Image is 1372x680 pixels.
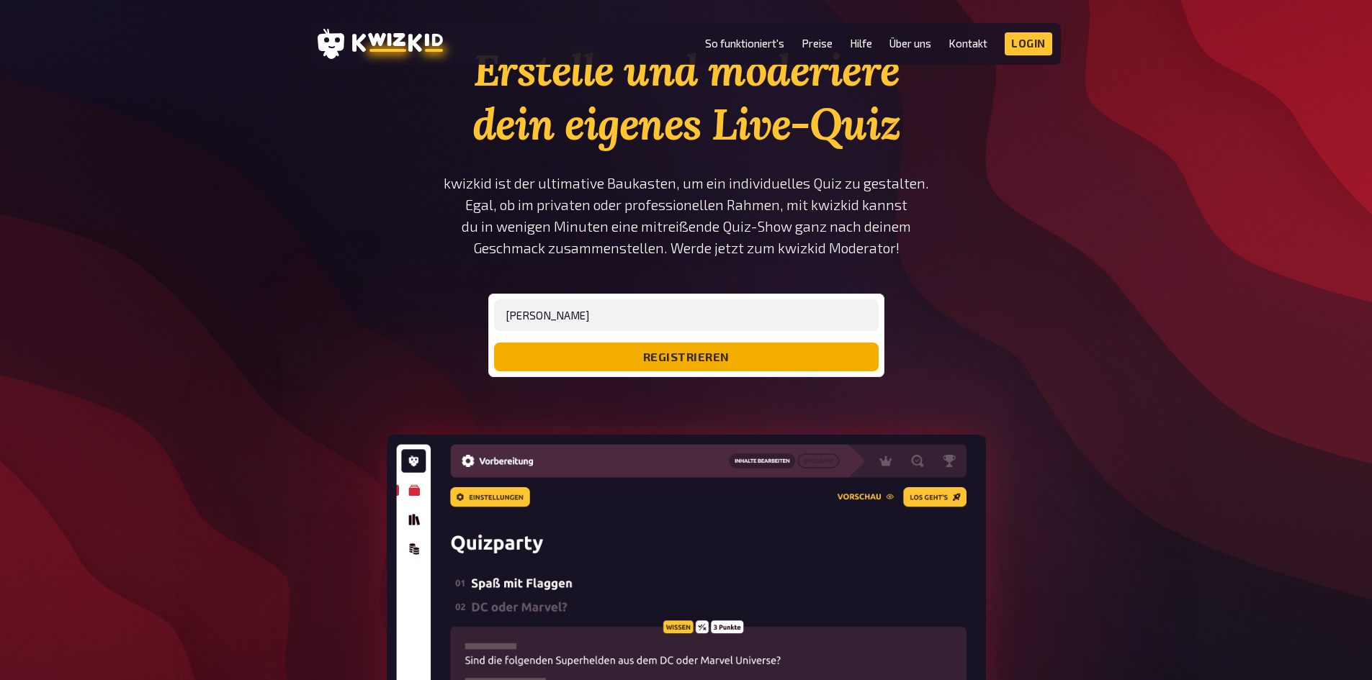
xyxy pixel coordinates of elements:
a: Preise [802,37,833,50]
button: registrieren [494,343,879,371]
a: So funktioniert's [705,37,784,50]
a: Login [1005,32,1052,55]
h1: Erstelle und moderiere dein eigenes Live-Quiz [443,43,930,151]
p: kwizkid ist der ultimative Baukasten, um ein individuelles Quiz zu gestalten. Egal, ob im private... [443,173,930,259]
input: quizmaster@yourdomain.com [494,299,879,331]
a: Über uns [889,37,931,50]
a: Kontakt [949,37,987,50]
a: Hilfe [850,37,872,50]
